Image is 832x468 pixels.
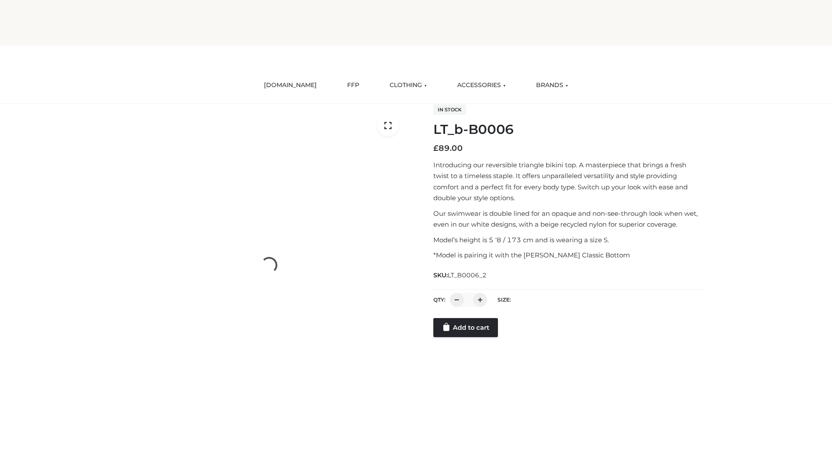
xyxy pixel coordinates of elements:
p: Our swimwear is double lined for an opaque and non-see-through look when wet, even in our white d... [433,208,703,230]
h1: LT_b-B0006 [433,122,703,137]
a: [DOMAIN_NAME] [257,76,323,95]
a: BRANDS [530,76,575,95]
span: LT_B0006_2 [448,271,487,279]
span: In stock [433,104,466,115]
span: SKU: [433,270,487,280]
p: Introducing our reversible triangle bikini top. A masterpiece that brings a fresh twist to a time... [433,159,703,204]
a: FFP [341,76,366,95]
bdi: 89.00 [433,143,463,153]
p: Model’s height is 5 ‘8 / 173 cm and is wearing a size S. [433,234,703,246]
p: *Model is pairing it with the [PERSON_NAME] Classic Bottom [433,250,703,261]
a: Add to cart [433,318,498,337]
label: QTY: [433,296,445,303]
a: CLOTHING [383,76,433,95]
a: ACCESSORIES [451,76,512,95]
label: Size: [497,296,511,303]
span: £ [433,143,439,153]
